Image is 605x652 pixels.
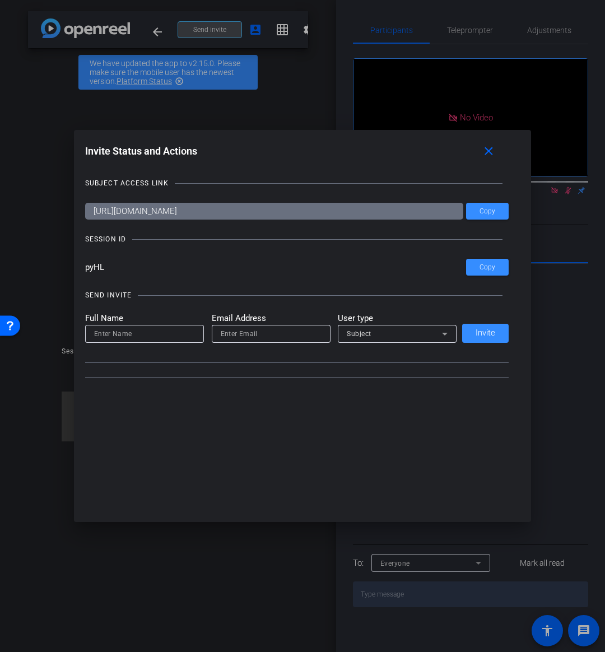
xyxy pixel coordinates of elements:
mat-label: User type [338,312,457,325]
span: Copy [480,263,495,272]
mat-label: Full Name [85,312,204,325]
button: Copy [466,203,509,220]
openreel-title-line: SESSION ID [85,234,509,245]
mat-label: Email Address [212,312,331,325]
input: Enter Name [94,327,195,341]
div: Invite Status and Actions [85,141,509,161]
div: SESSION ID [85,234,126,245]
span: Subject [347,330,371,338]
span: Copy [480,207,495,216]
button: Copy [466,259,509,276]
openreel-title-line: SEND INVITE [85,290,509,301]
openreel-title-line: SUBJECT ACCESS LINK [85,178,509,189]
div: SEND INVITE [85,290,132,301]
input: Enter Email [221,327,322,341]
mat-icon: close [482,145,496,159]
div: SUBJECT ACCESS LINK [85,178,169,189]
